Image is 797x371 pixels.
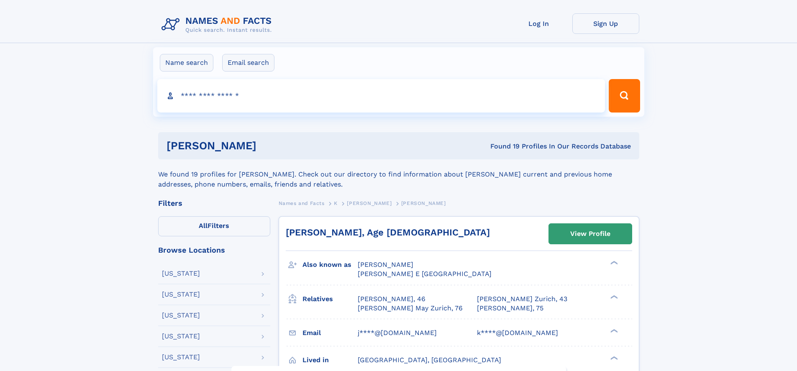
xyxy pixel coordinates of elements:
[358,294,425,304] a: [PERSON_NAME], 46
[302,353,358,367] h3: Lived in
[162,270,200,277] div: [US_STATE]
[286,227,490,238] a: [PERSON_NAME], Age [DEMOGRAPHIC_DATA]
[358,356,501,364] span: [GEOGRAPHIC_DATA], [GEOGRAPHIC_DATA]
[302,326,358,340] h3: Email
[158,246,270,254] div: Browse Locations
[608,260,618,266] div: ❯
[157,79,605,113] input: search input
[358,304,463,313] a: [PERSON_NAME] May Zurich, 76
[358,270,492,278] span: [PERSON_NAME] E [GEOGRAPHIC_DATA]
[477,304,543,313] a: [PERSON_NAME], 75
[608,355,618,361] div: ❯
[505,13,572,34] a: Log In
[401,200,446,206] span: [PERSON_NAME]
[158,200,270,207] div: Filters
[608,294,618,299] div: ❯
[347,200,392,206] span: [PERSON_NAME]
[358,261,413,269] span: [PERSON_NAME]
[167,141,374,151] h1: [PERSON_NAME]
[373,142,631,151] div: Found 19 Profiles In Our Records Database
[572,13,639,34] a: Sign Up
[549,224,632,244] a: View Profile
[477,294,567,304] a: [PERSON_NAME] Zurich, 43
[347,198,392,208] a: [PERSON_NAME]
[302,292,358,306] h3: Relatives
[334,200,338,206] span: K
[158,159,639,189] div: We found 19 profiles for [PERSON_NAME]. Check out our directory to find information about [PERSON...
[162,333,200,340] div: [US_STATE]
[279,198,325,208] a: Names and Facts
[162,354,200,361] div: [US_STATE]
[158,216,270,236] label: Filters
[570,224,610,243] div: View Profile
[608,328,618,333] div: ❯
[222,54,274,72] label: Email search
[162,312,200,319] div: [US_STATE]
[302,258,358,272] h3: Also known as
[199,222,208,230] span: All
[334,198,338,208] a: K
[162,291,200,298] div: [US_STATE]
[158,13,279,36] img: Logo Names and Facts
[160,54,213,72] label: Name search
[609,79,640,113] button: Search Button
